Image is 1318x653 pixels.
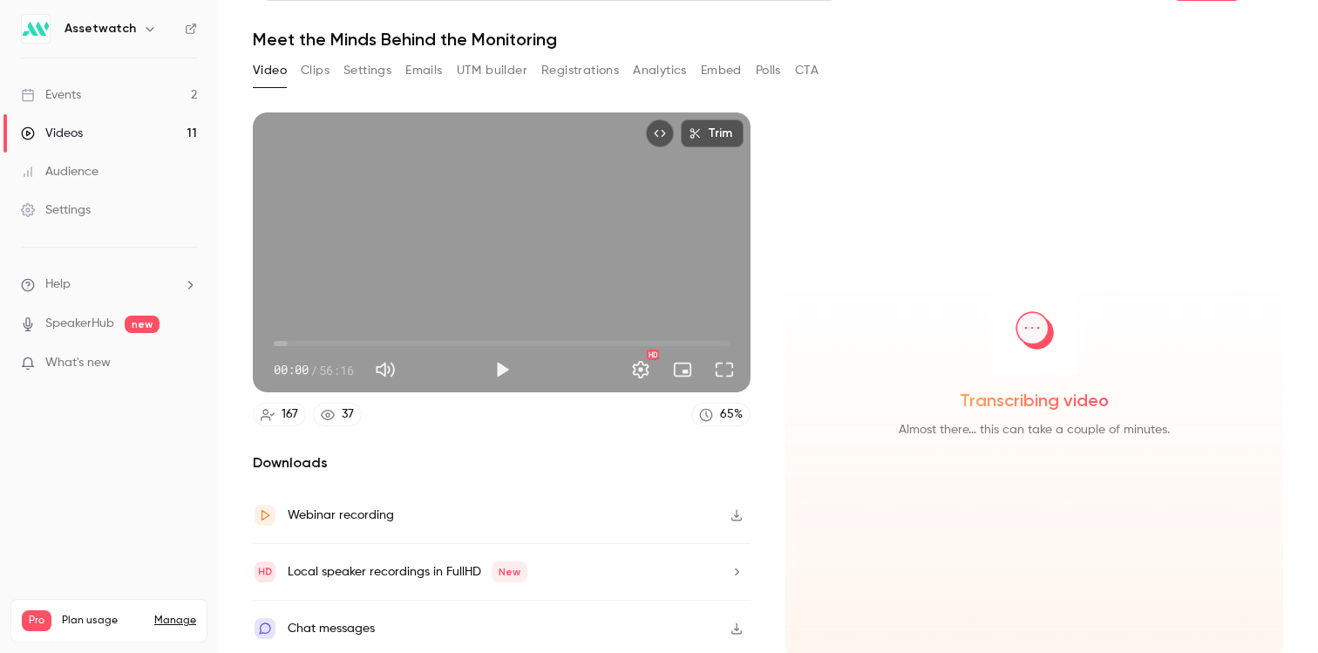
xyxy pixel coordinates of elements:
[253,57,287,85] button: Video
[646,119,674,147] button: Embed video
[301,57,329,85] button: Clips
[253,29,1283,50] h1: Meet the Minds Behind the Monitoring
[288,618,375,639] div: Chat messages
[319,361,354,379] span: 56:16
[633,57,687,85] button: Analytics
[756,57,781,85] button: Polls
[282,405,298,424] div: 167
[691,403,751,426] a: 65%
[45,315,114,333] a: SpeakerHub
[22,15,50,43] img: Assetwatch
[623,352,658,387] button: Settings
[960,388,1109,412] span: Transcribing video
[720,405,743,424] div: 65 %
[288,505,394,526] div: Webinar recording
[342,405,354,424] div: 37
[274,361,309,379] span: 00:00
[21,86,81,104] div: Events
[274,361,354,379] div: 00:00
[707,352,742,387] button: Full screen
[253,403,306,426] a: 167
[21,275,197,294] li: help-dropdown-opener
[154,614,196,628] a: Manage
[21,201,91,219] div: Settings
[45,275,71,294] span: Help
[288,561,527,582] div: Local speaker recordings in FullHD
[253,452,751,473] h2: Downloads
[457,57,527,85] button: UTM builder
[681,119,744,147] button: Trim
[125,316,160,333] span: new
[21,125,83,142] div: Videos
[62,614,144,628] span: Plan usage
[405,57,442,85] button: Emails
[541,57,619,85] button: Registrations
[65,20,136,37] h6: Assetwatch
[368,352,403,387] button: Mute
[343,57,391,85] button: Settings
[45,354,111,372] span: What's new
[313,403,362,426] a: 37
[665,352,700,387] button: Turn on miniplayer
[647,350,659,360] div: HD
[21,163,99,180] div: Audience
[701,57,742,85] button: Embed
[310,361,317,379] span: /
[485,352,520,387] button: Play
[795,57,819,85] button: CTA
[899,419,1170,440] span: Almost there… this can take a couple of minutes.
[492,561,527,582] span: New
[22,610,51,631] span: Pro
